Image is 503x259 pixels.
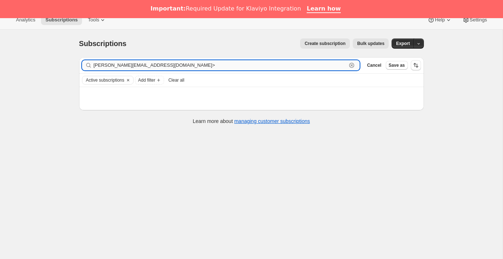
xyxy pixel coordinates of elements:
[41,15,82,25] button: Subscriptions
[470,17,487,23] span: Settings
[79,40,127,48] span: Subscriptions
[396,41,410,46] span: Export
[300,38,350,49] button: Create subscription
[86,77,124,83] span: Active subscriptions
[411,60,421,70] button: Sort the results
[138,77,155,83] span: Add filter
[357,41,384,46] span: Bulk updates
[16,17,35,23] span: Analytics
[307,5,341,13] a: Learn how
[124,76,132,84] button: Clear
[423,15,456,25] button: Help
[392,38,414,49] button: Export
[435,17,445,23] span: Help
[386,61,408,70] button: Save as
[135,76,164,85] button: Add filter
[389,62,405,68] span: Save as
[151,5,301,12] div: Required Update for Klaviyo Integration
[193,118,310,125] p: Learn more about
[165,76,187,85] button: Clear all
[458,15,491,25] button: Settings
[12,15,40,25] button: Analytics
[364,61,384,70] button: Cancel
[88,17,99,23] span: Tools
[367,62,381,68] span: Cancel
[82,76,124,84] button: Active subscriptions
[234,118,310,124] a: managing customer subscriptions
[94,60,347,70] input: Filter subscribers
[168,77,184,83] span: Clear all
[304,41,345,46] span: Create subscription
[353,38,389,49] button: Bulk updates
[151,5,186,12] b: Important:
[45,17,78,23] span: Subscriptions
[83,15,111,25] button: Tools
[348,62,355,69] button: Clear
